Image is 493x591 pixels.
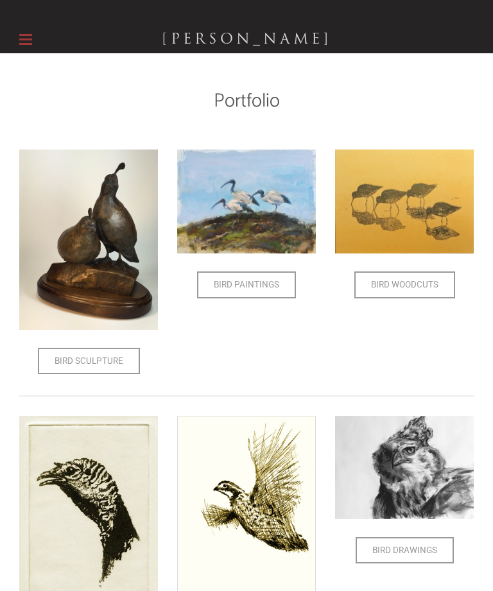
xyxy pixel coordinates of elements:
span: Bird Drawings [357,538,453,563]
img: Sacred Ibis Art [177,150,316,253]
font: Portfolio [214,85,280,117]
span: [PERSON_NAME] [162,28,332,50]
a: Bird Drawings [356,537,454,564]
span: Bird Woodcuts [356,273,454,297]
a: Bird Sculpture [38,348,140,375]
span: Bird Paintings [198,273,295,297]
img: Bird Woodcut Art [335,150,474,253]
a: Bird Woodcuts [354,271,455,298]
a: Bird Paintings [197,271,296,298]
img: African Crowned Eagle charcoal drawing [335,416,474,518]
a: [PERSON_NAME] [162,28,332,51]
img: Quail sculpture bronze quail sculpture [19,150,158,330]
span: Bird Sculpture [39,349,139,373]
